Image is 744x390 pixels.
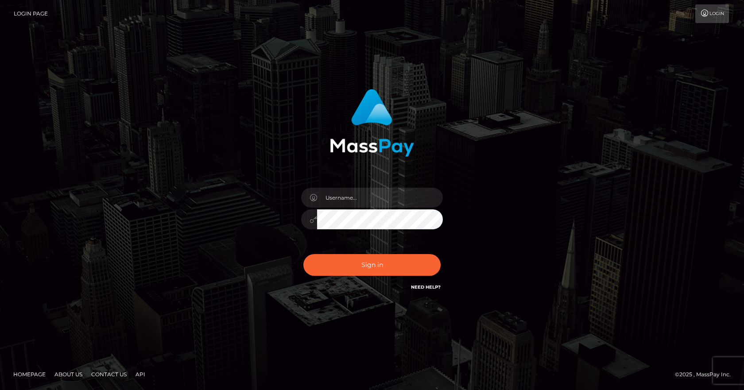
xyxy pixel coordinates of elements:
[303,254,441,276] button: Sign in
[411,284,441,290] a: Need Help?
[330,89,414,157] img: MassPay Login
[10,367,49,381] a: Homepage
[14,4,48,23] a: Login Page
[88,367,130,381] a: Contact Us
[132,367,149,381] a: API
[317,188,443,208] input: Username...
[675,370,737,379] div: © 2025 , MassPay Inc.
[51,367,86,381] a: About Us
[695,4,729,23] a: Login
